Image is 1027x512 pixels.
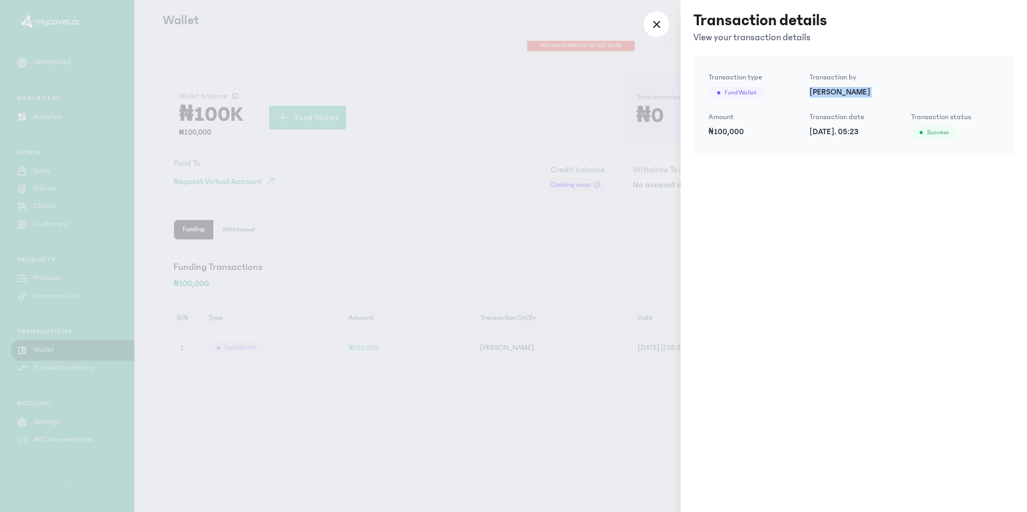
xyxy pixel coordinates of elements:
[693,30,827,45] p: View your transaction details
[725,89,756,97] span: Fund wallet
[927,128,949,137] span: success
[708,127,797,137] p: ₦100,000
[708,112,797,122] p: Amount
[911,112,999,122] p: Transaction status
[809,112,898,122] p: Transaction date
[809,87,999,98] p: [PERSON_NAME]
[809,127,898,137] p: [DATE]. 05:23
[708,72,797,83] p: Transaction type
[809,72,999,83] p: Transaction by
[693,11,827,30] h3: Transaction details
